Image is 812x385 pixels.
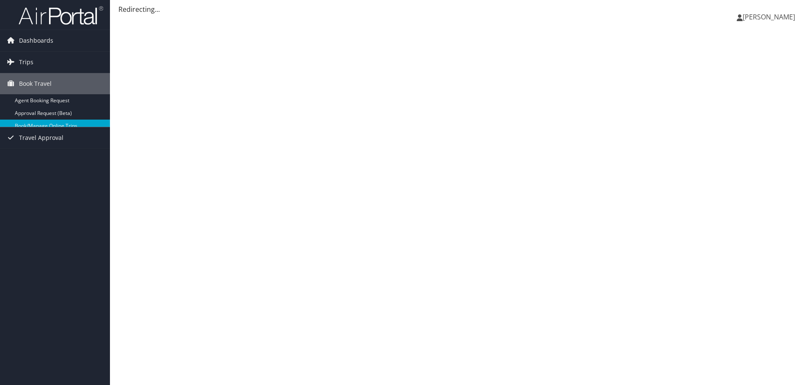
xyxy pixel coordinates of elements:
[19,127,63,148] span: Travel Approval
[743,12,795,22] span: [PERSON_NAME]
[19,73,52,94] span: Book Travel
[19,30,53,51] span: Dashboards
[118,4,804,14] div: Redirecting...
[19,52,33,73] span: Trips
[737,4,804,30] a: [PERSON_NAME]
[19,5,103,25] img: airportal-logo.png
